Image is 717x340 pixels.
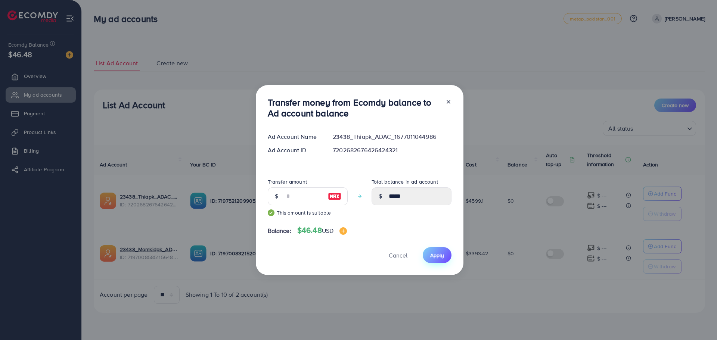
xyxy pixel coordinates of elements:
div: 7202682676426424321 [327,146,457,155]
img: guide [268,209,274,216]
button: Apply [423,247,451,263]
div: Ad Account Name [262,132,327,141]
iframe: Chat [685,306,711,334]
small: This amount is suitable [268,209,348,216]
img: image [328,192,341,201]
div: Ad Account ID [262,146,327,155]
label: Total balance in ad account [372,178,438,185]
div: 23438_Thiapk_ADAC_1677011044986 [327,132,457,141]
h4: $46.48 [297,226,347,235]
span: Balance: [268,227,291,235]
span: Apply [430,252,444,259]
h3: Transfer money from Ecomdy balance to Ad account balance [268,97,440,119]
span: Cancel [389,251,407,259]
label: Transfer amount [268,178,307,185]
img: image [339,227,347,235]
button: Cancel [379,247,417,263]
span: USD [322,227,333,235]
